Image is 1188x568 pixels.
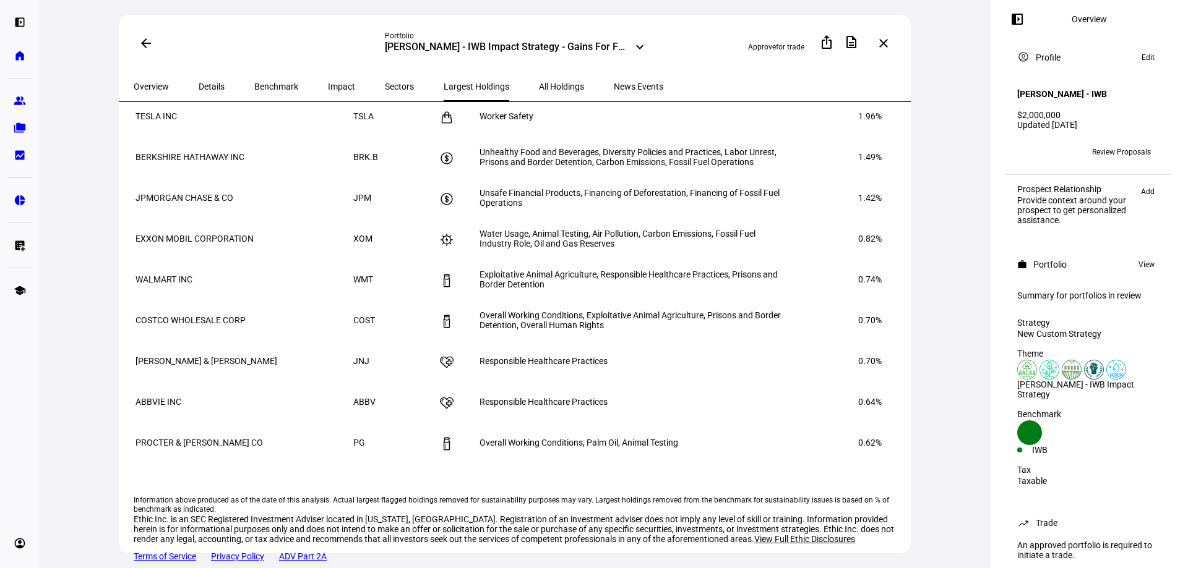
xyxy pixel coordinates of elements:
mat-icon: keyboard_arrow_down [632,40,647,54]
span: Approve [748,43,776,51]
div: New Custom Strategy [1017,329,1161,339]
div: An approved portfolio is required to initiate a trade. [1010,535,1168,565]
eth-mat-symbol: list_alt_add [14,239,26,252]
div: Strategy [1017,318,1161,328]
span: News Events [614,82,663,91]
eth-mat-symbol: folder_copy [14,122,26,134]
a: home [7,43,32,68]
mat-icon: arrow_back [139,36,153,51]
span: JNJ [353,356,369,366]
div: Provide context around your prospect to get personalized assistance. [1017,195,1135,225]
eth-footer-disclaimer: Information above produced as of the date of this analysis. Actual largest flagged holdings remov... [134,496,900,514]
span: BRK.B [353,152,378,162]
div: Trade [1036,518,1057,528]
span: Exploitative Animal Agriculture, Responsible Healthcare Practices, Prisons and Border Detention [480,269,778,289]
span: EXXON MOBIL CORPORATION [136,234,254,244]
div: [PERSON_NAME] - IWB Impact Strategy - Gains For Full Impact [385,41,630,56]
span: Overview [134,82,169,91]
span: View Full Ethic Disclosures [754,534,855,544]
span: 0.74% [858,274,882,284]
span: Responsible Healthcare Practices [480,397,608,407]
span: 1.42% [858,193,882,203]
span: TSLA [353,111,374,121]
div: Taxable [1017,476,1161,486]
span: Responsible Healthcare Practices [480,356,608,366]
span: TESLA INC [136,111,177,121]
span: Impact [328,82,355,91]
div: Ethic Inc. is an SEC Registered Investment Adviser located in [US_STATE], [GEOGRAPHIC_DATA]. Regi... [134,514,900,544]
mat-icon: work [1017,260,1027,269]
div: Prospect Relationship [1017,184,1135,194]
span: Unsafe Financial Products, Financing of Deforestation, Financing of Fossil Fuel Operations [480,188,780,208]
span: Largest Holdings [444,82,509,91]
eth-mat-symbol: school [14,284,26,297]
eth-mat-symbol: left_panel_open [14,16,26,28]
span: COSTCO WHOLESALE CORP [136,315,246,325]
div: Tax [1017,465,1161,475]
a: folder_copy [7,116,32,140]
mat-icon: trending_up [1017,517,1030,529]
eth-mat-symbol: group [14,95,26,107]
span: XOM [353,234,372,244]
img: cleanWater.colored.svg [1106,360,1126,379]
eth-panel-overview-card-header: Trade [1017,515,1161,530]
span: PG [353,438,365,447]
span: Overall Working Conditions, Palm Oil, Animal Testing [480,438,678,447]
span: Sectors [385,82,414,91]
span: View [1138,257,1155,272]
span: 0.70% [858,315,882,325]
span: WMT [353,274,373,284]
span: Benchmark [254,82,298,91]
div: Theme [1017,349,1161,358]
span: 0.82% [858,234,882,244]
div: [PERSON_NAME] - IWB Impact Strategy [1017,379,1161,399]
span: Edit [1142,50,1155,65]
span: 0.64% [858,397,882,407]
span: 1.49% [858,152,882,162]
h4: [PERSON_NAME] - IWB [1017,89,1107,99]
a: pie_chart [7,188,32,213]
span: 0.62% [858,438,882,447]
a: group [7,88,32,113]
span: BERKSHIRE HATHAWAY INC [136,152,244,162]
span: Review Proposals [1092,142,1151,162]
div: Portfolio [385,31,645,41]
span: All Holdings [539,82,584,91]
img: racialJustice.colored.svg [1084,360,1104,379]
div: Overview [1072,14,1107,24]
eth-mat-symbol: home [14,49,26,62]
span: JPMORGAN CHASE & CO [136,193,233,203]
span: Water Usage, Animal Testing, Air Pollution, Carbon Emissions, Fossil Fuel Industry Role, Oil and ... [480,229,755,248]
span: ABBV [353,397,376,407]
span: ABBVIE INC [136,397,181,407]
mat-icon: account_circle [1017,51,1030,63]
mat-icon: ios_share [819,35,834,49]
div: IWB [1032,445,1089,455]
eth-mat-symbol: bid_landscape [14,149,26,161]
span: Overall Working Conditions, Exploitative Animal Agriculture, Prisons and Border Detention, Overal... [480,310,781,330]
span: JPM [353,193,371,203]
span: 1.96% [858,111,882,121]
mat-icon: description [844,35,859,49]
div: Summary for portfolios in review [1017,290,1161,300]
span: [PERSON_NAME] & [PERSON_NAME] [136,356,277,366]
a: ADV Part 2A [279,551,327,561]
img: sustainableAgriculture.colored.svg [1062,360,1082,379]
button: Approvefor trade [738,37,814,57]
span: COST [353,315,375,325]
div: Benchmark [1017,409,1161,419]
eth-panel-overview-card-header: Portfolio [1017,257,1161,272]
img: deforestation.colored.svg [1017,360,1037,379]
eth-panel-overview-card-header: Profile [1017,50,1161,65]
mat-icon: left_panel_open [1010,12,1025,27]
a: Terms of Service [134,551,196,561]
eth-mat-symbol: account_circle [14,537,26,549]
span: PROCTER & [PERSON_NAME] CO [136,438,263,447]
button: View [1132,257,1161,272]
div: $2,000,000 [1017,110,1161,120]
span: Details [199,82,225,91]
span: WALMART INC [136,274,192,284]
span: JC [1023,148,1032,156]
span: Worker Safety [480,111,533,121]
a: bid_landscape [7,143,32,167]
